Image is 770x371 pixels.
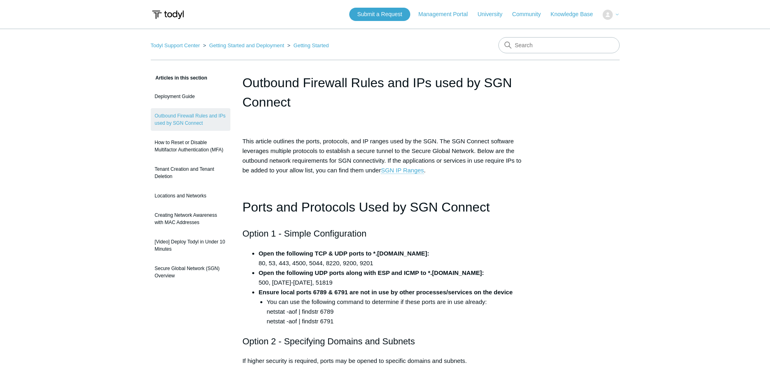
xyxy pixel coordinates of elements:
[209,42,284,48] a: Getting Started and Deployment
[259,269,484,276] strong: Open the following UDP ports along with ESP and ICMP to *.[DOMAIN_NAME]:
[151,42,200,48] a: Todyl Support Center
[151,75,207,81] span: Articles in this section
[259,250,429,257] strong: Open the following TCP & UDP ports to *.[DOMAIN_NAME]:
[243,138,521,174] span: This article outlines the ports, protocols, and IP ranges used by the SGN. The SGN Connect softwa...
[293,42,329,48] a: Getting Started
[151,7,185,22] img: Todyl Support Center Help Center home page
[418,10,476,19] a: Management Portal
[243,356,528,366] p: If higher security is required, ports may be opened to specific domains and subnets.
[243,226,528,241] h2: Option 1 - Simple Configuration
[551,10,601,19] a: Knowledge Base
[151,108,230,131] a: Outbound Firewall Rules and IPs used by SGN Connect
[477,10,510,19] a: University
[259,268,528,287] li: 500, [DATE]-[DATE], 51819
[151,261,230,283] a: Secure Global Network (SGN) Overview
[151,89,230,104] a: Deployment Guide
[498,37,620,53] input: Search
[267,297,528,326] li: You can use the following command to determine if these ports are in use already: netstat -aof | ...
[259,249,528,268] li: 80, 53, 443, 4500, 5044, 8220, 9200, 9201
[151,208,230,230] a: Creating Network Awareness with MAC Addresses
[286,42,329,48] li: Getting Started
[349,8,410,21] a: Submit a Request
[259,289,513,296] strong: Ensure local ports 6789 & 6791 are not in use by other processes/services on the device
[151,188,230,203] a: Locations and Networks
[201,42,286,48] li: Getting Started and Deployment
[151,161,230,184] a: Tenant Creation and Tenant Deletion
[151,234,230,257] a: [Video] Deploy Todyl in Under 10 Minutes
[243,197,528,218] h1: Ports and Protocols Used by SGN Connect
[381,167,424,174] a: SGN IP Ranges
[151,42,202,48] li: Todyl Support Center
[512,10,549,19] a: Community
[151,135,230,157] a: How to Reset or Disable Multifactor Authentication (MFA)
[243,334,528,348] h2: Option 2 - Specifying Domains and Subnets
[243,73,528,112] h1: Outbound Firewall Rules and IPs used by SGN Connect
